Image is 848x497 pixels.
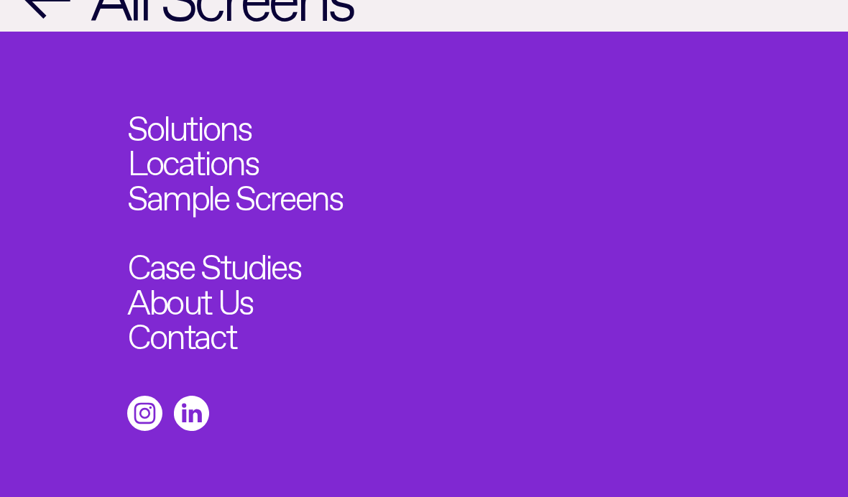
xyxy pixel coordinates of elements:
[127,141,258,175] a: Locations
[127,315,236,349] a: Contact
[127,245,300,279] a: Case Studies
[127,280,253,315] a: About Us
[127,106,251,141] a: Solutions
[127,176,343,210] a: Sample Screens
